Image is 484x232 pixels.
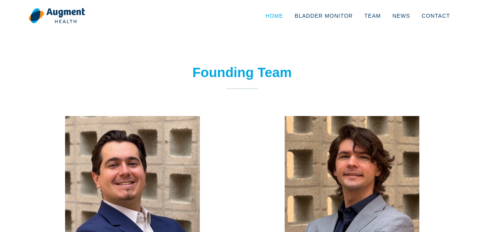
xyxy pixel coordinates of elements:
a: Home [260,3,289,29]
img: logo [28,8,85,24]
a: News [387,3,416,29]
h2: Founding Team [138,64,346,81]
a: Team [358,3,387,29]
a: Contact [416,3,456,29]
a: Bladder Monitor [289,3,358,29]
